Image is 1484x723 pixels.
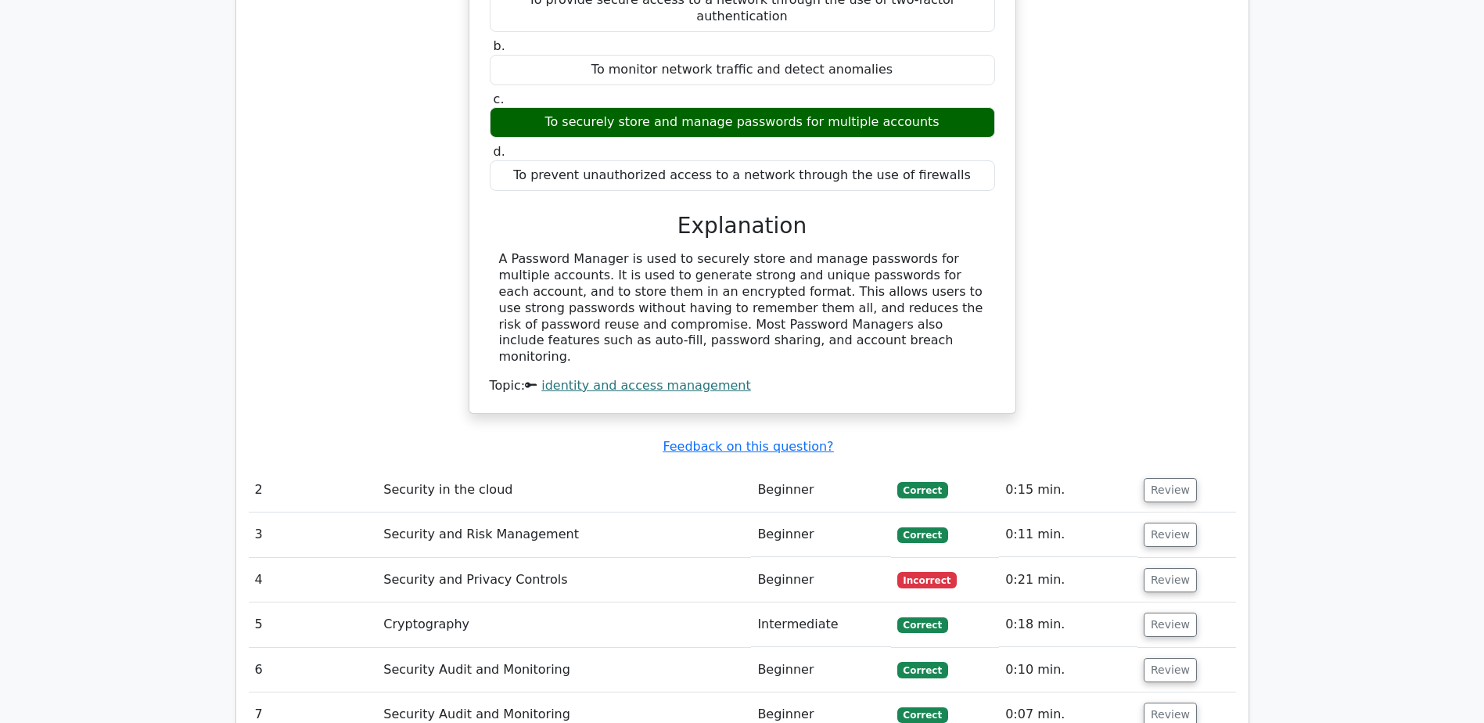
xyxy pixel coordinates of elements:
[751,648,890,692] td: Beginner
[999,558,1137,602] td: 0:21 min.
[249,513,378,557] td: 3
[494,38,505,53] span: b.
[249,602,378,647] td: 5
[897,482,948,498] span: Correct
[999,513,1137,557] td: 0:11 min.
[494,92,505,106] span: c.
[490,378,995,394] div: Topic:
[499,251,986,365] div: A Password Manager is used to securely store and manage passwords for multiple accounts. It is us...
[541,378,751,393] a: identity and access management
[499,213,986,239] h3: Explanation
[494,144,505,159] span: d.
[751,558,890,602] td: Beginner
[249,468,378,513] td: 2
[1144,478,1197,502] button: Review
[249,558,378,602] td: 4
[377,558,751,602] td: Security and Privacy Controls
[751,468,890,513] td: Beginner
[490,160,995,191] div: To prevent unauthorized access to a network through the use of firewalls
[490,55,995,85] div: To monitor network traffic and detect anomalies
[377,648,751,692] td: Security Audit and Monitoring
[249,648,378,692] td: 6
[999,468,1137,513] td: 0:15 min.
[999,648,1137,692] td: 0:10 min.
[897,572,958,588] span: Incorrect
[751,602,890,647] td: Intermediate
[377,468,751,513] td: Security in the cloud
[897,662,948,678] span: Correct
[1144,613,1197,637] button: Review
[999,602,1137,647] td: 0:18 min.
[897,617,948,633] span: Correct
[897,707,948,723] span: Correct
[897,527,948,543] span: Correct
[377,602,751,647] td: Cryptography
[377,513,751,557] td: Security and Risk Management
[490,107,995,138] div: To securely store and manage passwords for multiple accounts
[1144,523,1197,547] button: Review
[1144,568,1197,592] button: Review
[751,513,890,557] td: Beginner
[663,439,833,454] a: Feedback on this question?
[1144,658,1197,682] button: Review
